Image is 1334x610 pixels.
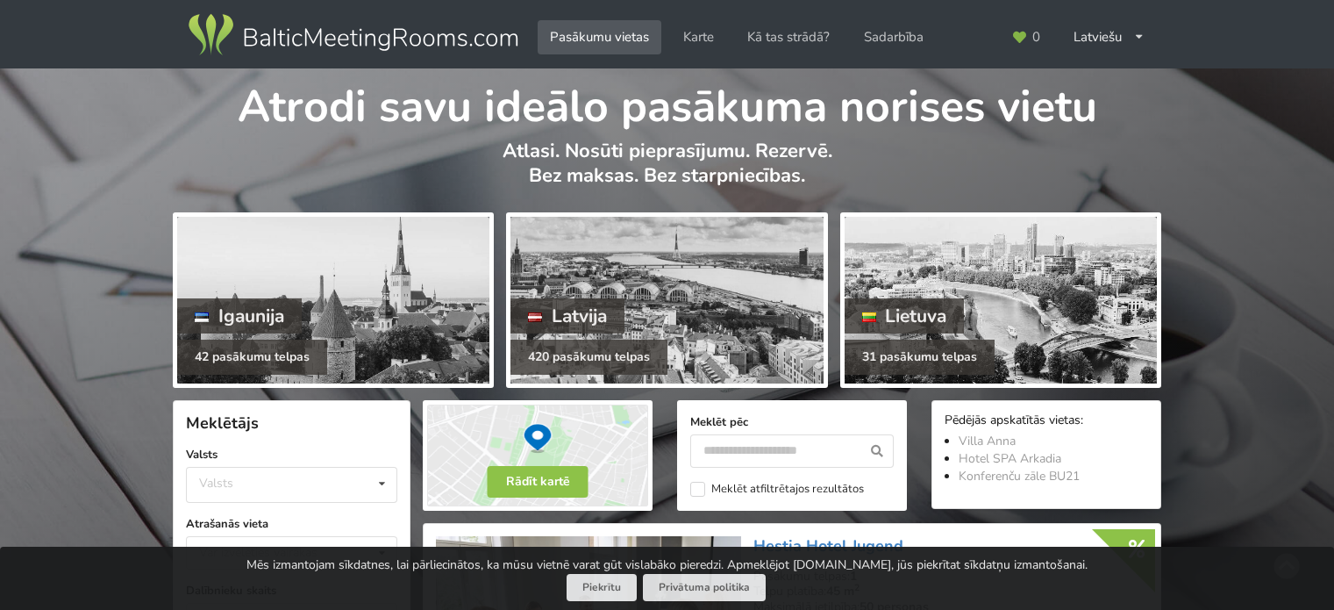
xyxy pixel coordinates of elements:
[735,20,842,54] a: Kā tas strādā?
[538,20,661,54] a: Pasākumu vietas
[506,212,827,388] a: Latvija 420 pasākumu telpas
[173,139,1161,206] p: Atlasi. Nosūti pieprasījumu. Rezervē. Bez maksas. Bez starpniecības.
[177,298,302,334] div: Igaunija
[186,446,397,463] label: Valsts
[959,468,1080,484] a: Konferenču zāle BU21
[753,535,903,556] a: Hestia Hotel Jugend
[845,340,995,375] div: 31 pasākumu telpas
[845,298,965,334] div: Lietuva
[1032,31,1040,44] span: 0
[185,11,521,60] img: Baltic Meeting Rooms
[690,482,864,497] label: Meklēt atfiltrētajos rezultātos
[488,466,589,498] button: Rādīt kartē
[643,574,766,601] a: Privātuma politika
[423,400,653,511] img: Rādīt kartē
[186,413,259,434] span: Meklētājs
[852,20,936,54] a: Sadarbība
[671,20,726,54] a: Karte
[173,68,1161,135] h1: Atrodi savu ideālo pasākuma norises vietu
[173,212,494,388] a: Igaunija 42 pasākumu telpas
[199,476,233,491] div: Valsts
[177,340,327,375] div: 42 pasākumu telpas
[510,298,624,334] div: Latvija
[959,433,1016,449] a: Villa Anna
[690,413,894,431] label: Meklēt pēc
[840,212,1161,388] a: Lietuva 31 pasākumu telpas
[1061,20,1157,54] div: Latviešu
[959,450,1061,467] a: Hotel SPA Arkadia
[945,413,1148,430] div: Pēdējās apskatītās vietas:
[186,515,397,533] label: Atrašanās vieta
[567,574,637,601] button: Piekrītu
[195,542,357,563] div: Var izvēlēties vairākas
[510,340,667,375] div: 420 pasākumu telpas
